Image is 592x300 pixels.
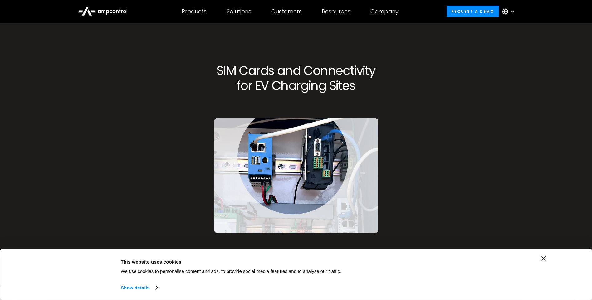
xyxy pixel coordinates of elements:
div: Products [182,8,207,15]
span: We use cookies to personalise content and ads, to provide social media features and to analyse ou... [121,269,341,274]
div: Company [370,8,399,15]
button: Okay [441,256,530,274]
button: Close banner [541,256,546,261]
div: Customers [271,8,302,15]
a: Show details [121,283,158,293]
div: This website uses cookies [121,258,427,265]
h1: SIM Cards and Connectivity for EV Charging Sites [190,63,402,93]
div: Resources [322,8,350,15]
img: Router of EV charging sites [214,118,378,233]
a: Request a demo [447,6,499,17]
div: Solutions [227,8,251,15]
